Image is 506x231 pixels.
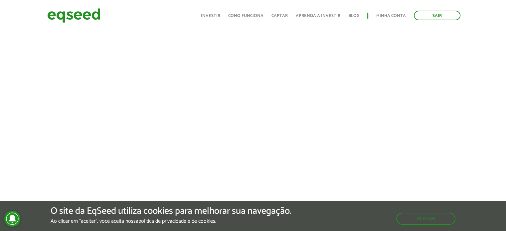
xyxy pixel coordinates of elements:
[51,218,291,224] p: Ao clicar em "aceitar", você aceita nossa .
[396,213,455,225] button: Aceitar
[51,206,291,216] h5: O site da EqSeed utiliza cookies para melhorar sua navegação.
[296,14,340,18] a: Aprenda a investir
[348,14,359,18] a: Blog
[228,14,263,18] a: Como funciona
[47,7,100,24] img: EqSeed
[271,14,288,18] a: Captar
[376,14,406,18] a: Minha conta
[201,14,220,18] a: Investir
[414,11,460,20] a: Sair
[138,219,215,224] a: política de privacidade e de cookies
